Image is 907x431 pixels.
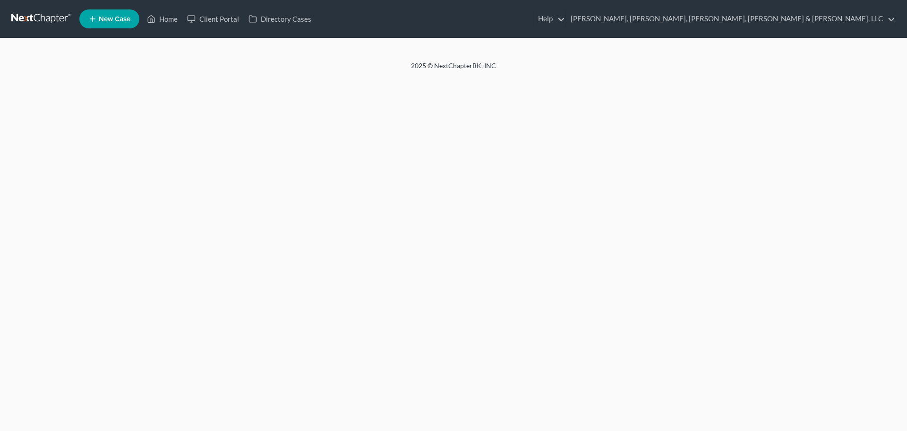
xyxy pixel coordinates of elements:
[566,10,895,27] a: [PERSON_NAME], [PERSON_NAME], [PERSON_NAME], [PERSON_NAME] & [PERSON_NAME], LLC
[79,9,139,28] new-legal-case-button: New Case
[184,61,723,78] div: 2025 © NextChapterBK, INC
[244,10,316,27] a: Directory Cases
[182,10,244,27] a: Client Portal
[533,10,565,27] a: Help
[142,10,182,27] a: Home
